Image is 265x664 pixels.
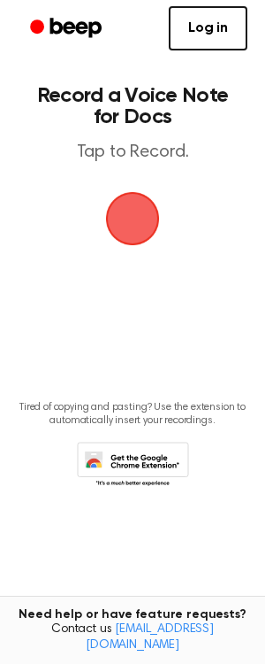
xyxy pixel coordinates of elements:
[32,142,233,164] p: Tap to Record.
[169,6,247,50] a: Log in
[32,85,233,127] h1: Record a Voice Note for Docs
[106,192,159,245] img: Beep Logo
[14,401,251,428] p: Tired of copying and pasting? Use the extension to automatically insert your recordings.
[11,622,254,653] span: Contact us
[18,12,117,46] a: Beep
[86,623,214,652] a: [EMAIL_ADDRESS][DOMAIN_NAME]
